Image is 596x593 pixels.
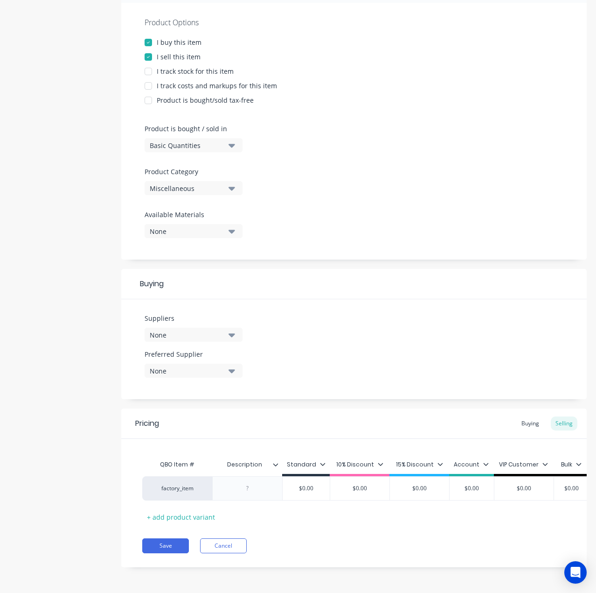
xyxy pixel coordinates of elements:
div: $0.00 [283,477,330,500]
div: factory_item [152,484,203,493]
div: $0.00 [390,477,449,500]
div: Pricing [135,418,159,429]
div: Description [212,453,277,476]
div: Selling [551,417,577,431]
label: Available Materials [145,210,243,219]
label: Preferred Supplier [145,349,243,359]
div: VIP Customer [499,460,548,469]
div: Buying [121,269,587,299]
div: $0.00 [330,477,389,500]
div: None [150,366,224,376]
div: I track stock for this item [157,66,234,76]
div: 15% Discount [396,460,443,469]
div: Miscellaneous [150,184,224,193]
button: Cancel [200,538,247,553]
label: Product is bought / sold in [145,124,238,134]
div: None [150,226,224,236]
div: Standard [287,460,326,469]
div: Account [454,460,489,469]
div: I sell this item [157,52,201,62]
div: $0.00 [494,477,554,500]
div: Open Intercom Messenger [564,561,587,584]
label: Suppliers [145,313,243,323]
label: Product Category [145,167,238,176]
div: None [150,330,224,340]
div: I buy this item [157,37,201,47]
div: Product Options [145,17,563,28]
button: None [145,364,243,378]
div: Buying [517,417,544,431]
div: Bulk [561,460,582,469]
div: QBO Item # [142,455,212,474]
button: Save [142,538,189,553]
button: None [145,328,243,342]
div: Basic Quantities [150,141,224,150]
div: Description [212,455,282,474]
div: $0.00 [448,477,495,500]
button: Basic Quantities [145,138,243,152]
div: $0.00 [548,477,595,500]
button: Miscellaneous [145,181,243,195]
div: + add product variant [142,510,220,524]
button: None [145,224,243,238]
div: I track costs and markups for this item [157,81,277,91]
div: Product is bought/sold tax-free [157,95,254,105]
div: 10% Discount [336,460,383,469]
